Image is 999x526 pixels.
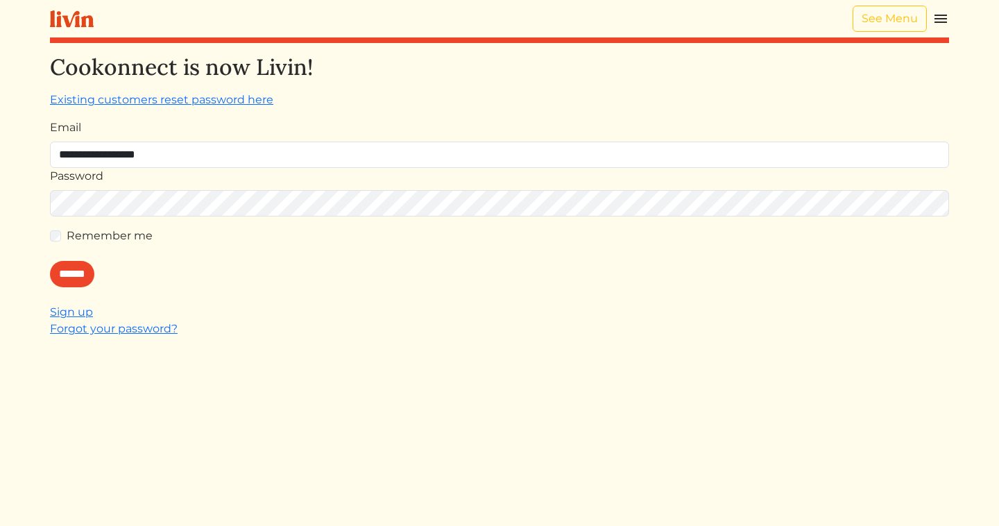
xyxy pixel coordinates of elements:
[50,54,949,80] h2: Cookonnect is now Livin!
[50,168,103,185] label: Password
[932,10,949,27] img: menu_hamburger-cb6d353cf0ecd9f46ceae1c99ecbeb4a00e71ca567a856bd81f57e9d8c17bb26.svg
[853,6,927,32] a: See Menu
[50,10,94,28] img: livin-logo-a0d97d1a881af30f6274990eb6222085a2533c92bbd1e4f22c21b4f0d0e3210c.svg
[50,93,273,106] a: Existing customers reset password here
[50,119,81,136] label: Email
[50,322,178,335] a: Forgot your password?
[67,228,153,244] label: Remember me
[50,305,93,319] a: Sign up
